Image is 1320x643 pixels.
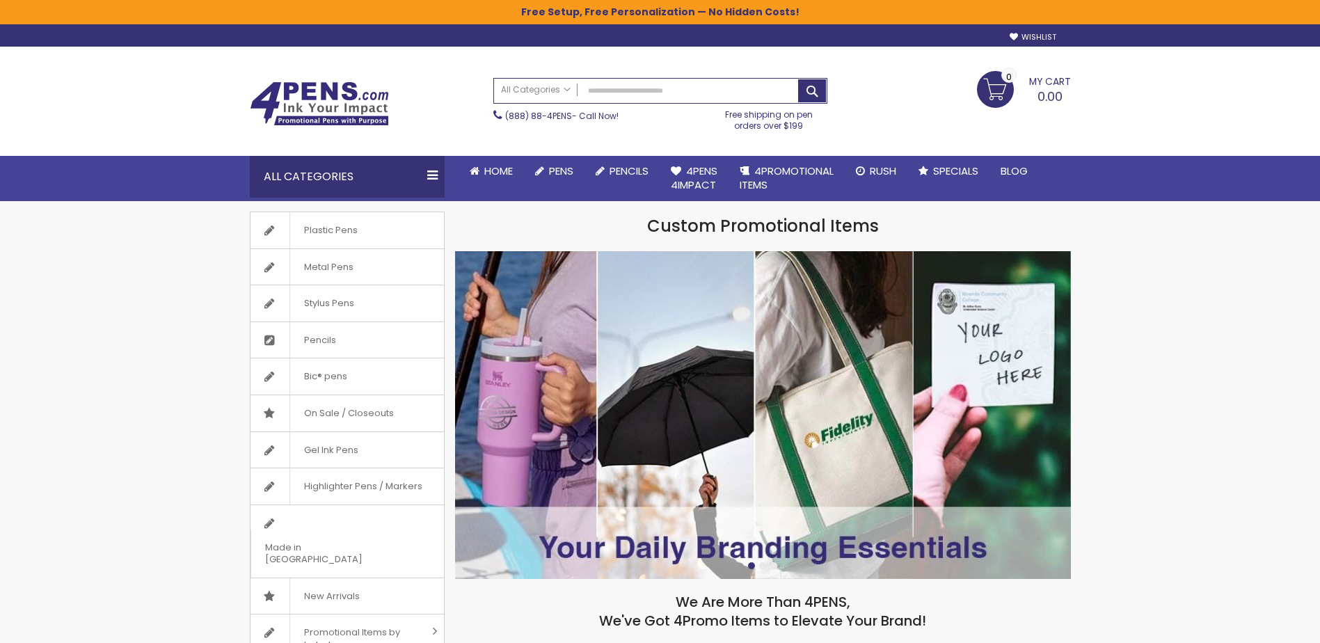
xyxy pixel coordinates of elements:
[585,156,660,186] a: Pencils
[524,156,585,186] a: Pens
[289,322,350,358] span: Pencils
[501,84,571,95] span: All Categories
[251,432,444,468] a: Gel Ink Pens
[251,358,444,395] a: Bic® pens
[289,395,408,431] span: On Sale / Closeouts
[251,578,444,614] a: New Arrivals
[289,432,372,468] span: Gel Ink Pens
[1006,70,1012,84] span: 0
[289,468,436,505] span: Highlighter Pens / Markers
[710,104,827,132] div: Free shipping on pen orders over $199
[989,156,1039,186] a: Blog
[455,593,1071,630] h2: We Are More Than 4PENS, We've Got 4Promo Items to Elevate Your Brand!
[251,530,409,578] span: Made in [GEOGRAPHIC_DATA]
[250,81,389,126] img: 4Pens Custom Pens and Promotional Products
[977,71,1071,106] a: 0.00 0
[455,251,1071,579] img: /
[933,164,978,178] span: Specials
[251,249,444,285] a: Metal Pens
[660,156,729,201] a: 4Pens4impact
[289,358,361,395] span: Bic® pens
[251,468,444,505] a: Highlighter Pens / Markers
[289,212,372,248] span: Plastic Pens
[251,395,444,431] a: On Sale / Closeouts
[1010,32,1056,42] a: Wishlist
[251,322,444,358] a: Pencils
[251,212,444,248] a: Plastic Pens
[289,578,374,614] span: New Arrivals
[907,156,989,186] a: Specials
[1037,88,1063,105] span: 0.00
[1001,164,1028,178] span: Blog
[845,156,907,186] a: Rush
[455,215,1071,237] h1: Custom Promotional Items
[251,285,444,321] a: Stylus Pens
[729,156,845,201] a: 4PROMOTIONALITEMS
[671,164,717,192] span: 4Pens 4impact
[505,110,619,122] span: - Call Now!
[251,505,444,578] a: Made in [GEOGRAPHIC_DATA]
[549,164,573,178] span: Pens
[740,164,834,192] span: 4PROMOTIONAL ITEMS
[250,156,445,198] div: All Categories
[610,164,649,178] span: Pencils
[289,249,367,285] span: Metal Pens
[505,110,572,122] a: (888) 88-4PENS
[289,285,368,321] span: Stylus Pens
[459,156,524,186] a: Home
[494,79,578,102] a: All Categories
[870,164,896,178] span: Rush
[484,164,513,178] span: Home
